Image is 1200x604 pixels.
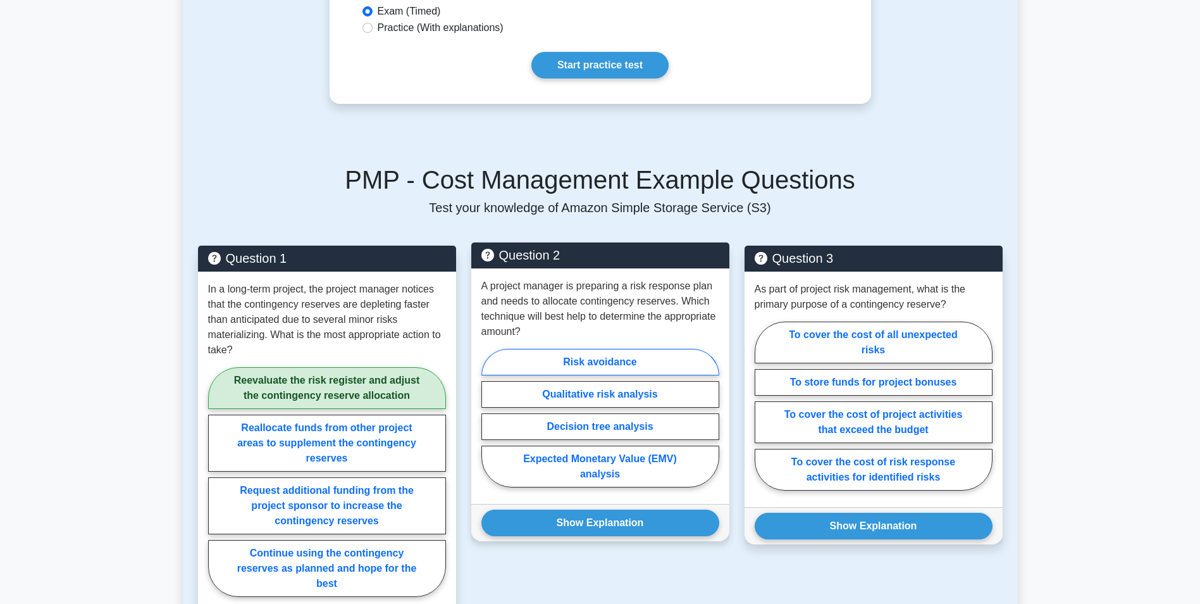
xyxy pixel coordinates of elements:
[481,381,719,408] label: Qualitative risk analysis
[481,413,719,440] label: Decision tree analysis
[378,20,504,35] label: Practice (With explanations)
[208,282,446,358] p: In a long-term project, the project manager notices that the contingency reserves are depleting f...
[755,251,993,266] h5: Question 3
[755,322,993,363] label: To cover the cost of all unexpected risks
[755,401,993,443] label: To cover the cost of project activities that exceed the budget
[755,513,993,539] button: Show Explanation
[481,279,719,339] p: A project manager is preparing a risk response plan and needs to allocate contingency reserves. W...
[755,449,993,491] label: To cover the cost of risk response activities for identified risks
[481,510,719,536] button: Show Explanation
[755,369,993,396] label: To store funds for project bonuses
[481,248,719,263] h5: Question 2
[481,349,719,375] label: Risk avoidance
[208,477,446,534] label: Request additional funding from the project sponsor to increase the contingency reserves
[198,165,1003,195] h5: PMP - Cost Management Example Questions
[198,200,1003,215] p: Test your knowledge of Amazon Simple Storage Service (S3)
[208,251,446,266] h5: Question 1
[208,415,446,472] label: Reallocate funds from other project areas to supplement the contingency reserves
[208,540,446,597] label: Continue using the contingency reserves as planned and hope for the best
[481,446,719,488] label: Expected Monetary Value (EMV) analysis
[208,367,446,409] label: Reevaluate the risk register and adjust the contingency reserve allocation
[378,4,441,19] label: Exam (Timed)
[531,52,669,79] a: Start practice test
[755,282,993,312] p: As part of project risk management, what is the primary purpose of a contingency reserve?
